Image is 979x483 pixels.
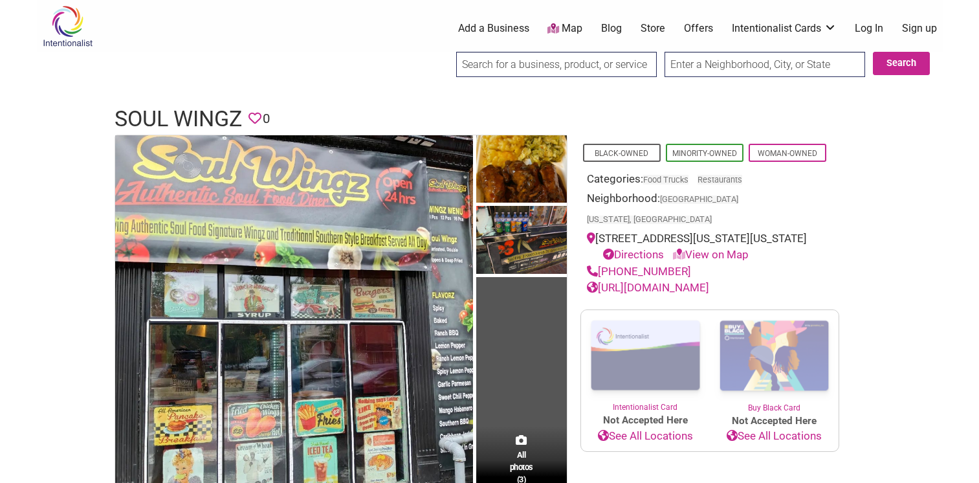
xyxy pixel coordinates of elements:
[581,310,710,401] img: Intentionalist Card
[587,265,691,278] a: [PHONE_NUMBER]
[732,21,837,36] a: Intentionalist Cards
[581,310,710,413] a: Intentionalist Card
[456,52,657,77] input: Search for a business, product, or service
[710,310,839,414] a: Buy Black Card
[710,428,839,445] a: See All Locations
[263,109,270,129] span: 0
[581,413,710,428] span: Not Accepted Here
[855,21,883,36] a: Log In
[873,52,930,75] button: Search
[458,21,529,36] a: Add a Business
[587,190,833,230] div: Neighborhood:
[710,414,839,429] span: Not Accepted Here
[643,175,688,185] a: Food Trucks
[673,248,749,261] a: View on Map
[595,149,648,158] a: Black-Owned
[587,230,833,264] div: [STREET_ADDRESS][US_STATE][US_STATE]
[758,149,817,158] a: Woman-Owned
[601,21,622,36] a: Blog
[547,21,582,36] a: Map
[672,149,737,158] a: Minority-Owned
[581,428,710,445] a: See All Locations
[641,21,665,36] a: Store
[587,281,709,294] a: [URL][DOMAIN_NAME]
[710,310,839,402] img: Buy Black Card
[587,171,833,191] div: Categories:
[684,21,713,36] a: Offers
[698,175,742,185] a: Restaurants
[587,216,712,224] span: [US_STATE], [GEOGRAPHIC_DATA]
[115,104,242,135] h1: Soul Wingz
[37,5,98,47] img: Intentionalist
[660,196,738,204] span: [GEOGRAPHIC_DATA]
[902,21,937,36] a: Sign up
[603,248,664,261] a: Directions
[665,52,865,77] input: Enter a Neighborhood, City, or State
